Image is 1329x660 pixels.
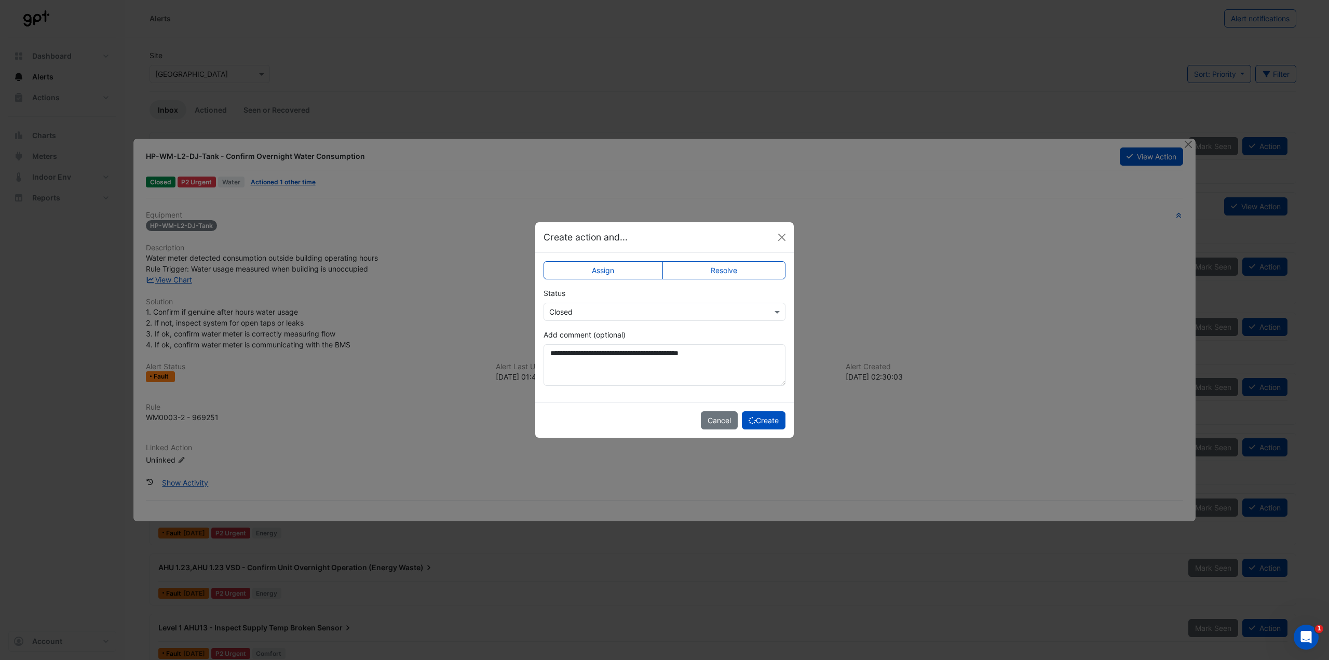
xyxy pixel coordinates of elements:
button: Create [742,411,785,429]
button: Close [774,230,790,245]
iframe: Intercom live chat [1294,625,1319,650]
label: Add comment (optional) [544,329,626,340]
label: Resolve [662,261,786,279]
label: Assign [544,261,663,279]
span: 1 [1315,625,1323,633]
h5: Create action and... [544,231,628,244]
label: Status [544,288,565,299]
button: Cancel [701,411,738,429]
